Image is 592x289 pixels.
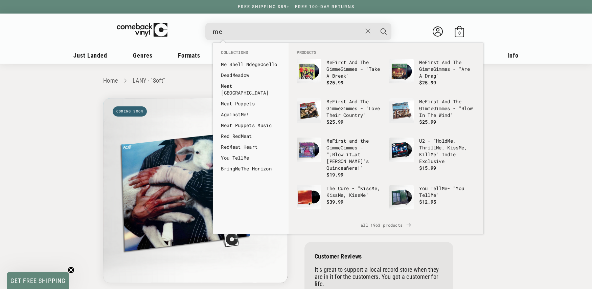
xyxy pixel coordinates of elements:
b: me [442,105,448,111]
li: collections: You Tell Me [218,152,284,163]
span: GET FREE SHIPPING [10,277,66,284]
a: The Cure - "Kiss Me, Kiss Me, Kiss Me" The Cure - "KissMe, KissMe, KissMe" $39.99 [297,185,383,218]
li: collections: Meat Loaf [218,81,284,98]
img: You Tell Me - "You Tell Me" [389,185,414,209]
span: $15.99 [419,165,436,171]
button: Search [375,23,392,40]
span: 0 [458,30,461,36]
span: Coming soon [113,106,147,117]
p: First And The Gim Gim s - "Take A Break" [326,59,383,79]
span: Info [507,52,519,59]
li: products: U2 - "Hold Me, Thrill Me, Kiss Me, Kill Me" Indie Exclusive [386,134,479,175]
b: Me [459,144,464,151]
div: Products [289,43,483,216]
img: Me First And The Gimme Gimmes - "Are A Drag" [389,59,414,83]
b: me [442,66,448,72]
a: FREE SHIPPING $89+ | FREE 100-DAY RETURNS [231,4,361,9]
b: me [349,66,355,72]
b: Me [442,185,448,191]
p: First And The Gim Gim s - "Love Their Country" [326,98,383,119]
span: $25.99 [419,119,436,125]
a: Me First And The Gimme Gimmes - "Take A Break" MeFirst And The GimmeGimmes - "Take A Break" $25.99 [297,59,383,91]
b: Me [221,122,227,128]
b: Me [436,144,442,151]
a: Red RedMeat [221,133,280,140]
a: Meat [GEOGRAPHIC_DATA] [221,83,280,96]
b: Me [447,138,453,144]
div: View All [289,216,483,234]
li: collections: Meat Puppets [218,98,284,109]
li: collections: Dead Meadow [218,70,284,81]
a: Me First and the Gimme Gimmes - "¡Blow it…at Madison's Quinceañera!" MeFirst and the GimmeGimmes ... [297,138,383,178]
p: You Tell - "You Tell " [419,185,475,199]
b: Me [232,72,238,78]
a: RedMeat Heart [221,144,280,150]
b: Me [241,133,247,139]
a: DeadMeadow [221,72,280,79]
button: Close [362,24,374,39]
span: $39.99 [326,199,343,205]
li: Collections [218,49,284,59]
span: $25.99 [326,119,343,125]
li: collections: Meat Puppets Music [218,120,284,131]
b: me [428,105,433,111]
b: Me [338,192,344,198]
img: The Cure - "Kiss Me, Kiss Me, Kiss Me" [297,185,321,209]
div: Search [205,23,391,40]
a: AgainstMe! [221,111,280,118]
b: Me [235,165,241,172]
li: collections: Me'Shell NdegéOcello [218,59,284,70]
b: Me [326,59,332,65]
b: Me [431,192,436,198]
b: me [349,105,355,111]
b: me [349,144,355,151]
a: Meat Puppets Music [221,122,280,129]
span: $25.99 [419,79,436,86]
div: GET FREE SHIPPINGClose teaser [7,272,69,289]
b: me [335,144,341,151]
div: Collections [213,43,289,178]
a: all 1963 products [289,216,483,234]
b: Me [221,100,227,107]
p: Customer Reviews [315,253,443,260]
b: Me [360,192,366,198]
span: Formats [178,52,200,59]
li: products: You Tell Me - "You Tell Me" [386,182,479,221]
img: U2 - "Hold Me, Thrill Me, Kiss Me, Kill Me" Indie Exclusive [389,138,414,162]
nav: breadcrumbs [103,76,489,86]
a: LANY - "Soft" [133,77,165,84]
a: You TellMe [221,154,280,161]
span: Genres [133,52,153,59]
span: $25.99 [326,79,343,86]
p: First And The Gim Gim s - "Blow In The Wind" [419,98,475,119]
img: Me First And The Gimme Gimmes - "Blow In The Wind" [389,98,414,123]
a: Me'Shell NdegéOcello [221,61,280,68]
b: Me [419,59,425,65]
li: Products [293,49,479,56]
a: Me First And The Gimme Gimmes - "Are A Drag" MeFirst And The GimmeGimmes - "Are A Drag" $25.99 [389,59,475,91]
a: Me First And The Gimme Gimmes - "Blow In The Wind" MeFirst And The GimmeGimmes - "Blow In The Win... [389,98,475,131]
li: products: Me First And The Gimme Gimmes - "Take A Break" [293,56,386,95]
a: Meat Puppets [221,100,280,107]
button: Close teaser [68,267,74,273]
b: Me [221,83,227,89]
a: Me First And The Gimme Gimmes - "Love Their Country" MeFirst And The GimmeGimmes - "Love Their Co... [297,98,383,131]
span: $19.99 [326,171,343,178]
img: Me First and the Gimme Gimmes - "¡Blow it…at Madison's Quinceañera!" [297,138,321,162]
span: $12.95 [419,199,436,205]
a: You Tell Me - "You Tell Me" You TellMe- "You TellMe" $12.95 [389,185,475,218]
p: First And The Gim Gim s - "Are A Drag" [419,59,475,79]
b: me [428,66,433,72]
b: Me [229,144,235,150]
b: Me [241,111,247,118]
p: U2 - "Hold , Thrill , Kiss , Kill " Indie Exclusive [419,138,475,165]
b: Me [419,98,425,105]
b: Me [244,154,249,161]
b: Me [326,98,332,105]
a: U2 - "Hold Me, Thrill Me, Kiss Me, Kill Me" Indie Exclusive U2 - "HoldMe, ThrillMe, KissMe, KillM... [389,138,475,171]
b: Me [431,151,436,158]
li: products: Me First And The Gimme Gimmes - "Are A Drag" [386,56,479,95]
p: It’s great to support a local record store when they are in it for the customers. You got a custo... [315,266,443,287]
a: Home [103,77,118,84]
li: collections: Against Me! [218,109,284,120]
